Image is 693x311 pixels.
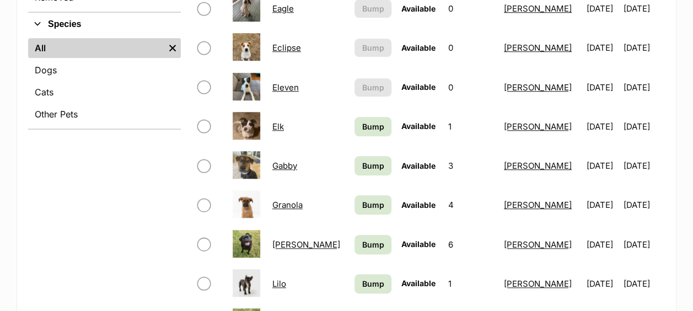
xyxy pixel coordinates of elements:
td: [DATE] [582,68,622,106]
span: Bump [362,278,384,289]
button: Bump [354,78,391,96]
td: [DATE] [624,108,664,146]
span: Bump [362,3,384,14]
button: Bump [354,39,391,57]
td: [DATE] [624,29,664,67]
td: [DATE] [582,265,622,303]
a: [PERSON_NAME] [504,160,572,171]
td: 3 [444,147,498,185]
td: [DATE] [624,265,664,303]
span: Bump [362,160,384,171]
span: Bump [362,82,384,93]
a: Bump [354,195,391,215]
span: Available [401,121,436,131]
a: Gabby [272,160,297,171]
td: [DATE] [582,186,622,224]
td: [DATE] [624,226,664,264]
a: [PERSON_NAME] [504,82,572,93]
a: [PERSON_NAME] [504,3,572,14]
a: [PERSON_NAME] [504,42,572,53]
a: Bump [354,156,391,175]
span: Available [401,82,436,92]
a: [PERSON_NAME] [272,239,340,250]
td: 4 [444,186,498,224]
span: Available [401,161,436,170]
td: 1 [444,108,498,146]
td: 0 [444,29,498,67]
a: Granola [272,200,303,210]
a: [PERSON_NAME] [504,239,572,250]
div: Species [28,36,181,128]
a: Remove filter [164,38,181,58]
span: Available [401,278,436,288]
a: Cats [28,82,181,102]
a: Elk [272,121,284,132]
td: [DATE] [624,68,664,106]
td: [DATE] [582,147,622,185]
a: [PERSON_NAME] [504,121,572,132]
span: Available [401,200,436,210]
a: Eagle [272,3,294,14]
td: [DATE] [582,29,622,67]
span: Bump [362,42,384,53]
span: Bump [362,239,384,250]
a: All [28,38,164,58]
a: Other Pets [28,104,181,124]
a: Bump [354,274,391,293]
span: Available [401,239,436,249]
a: Eclipse [272,42,301,53]
a: [PERSON_NAME] [504,200,572,210]
span: Bump [362,121,384,132]
td: [DATE] [582,226,622,264]
a: Bump [354,117,391,136]
a: Bump [354,235,391,254]
td: [DATE] [624,186,664,224]
a: Eleven [272,82,299,93]
span: Available [401,43,436,52]
td: [DATE] [582,108,622,146]
td: [DATE] [624,147,664,185]
a: [PERSON_NAME] [504,278,572,289]
td: 0 [444,68,498,106]
span: Bump [362,199,384,211]
td: 1 [444,265,498,303]
a: Dogs [28,60,181,80]
span: Available [401,4,436,13]
td: 6 [444,226,498,264]
a: Lilo [272,278,286,289]
button: Species [28,17,181,31]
